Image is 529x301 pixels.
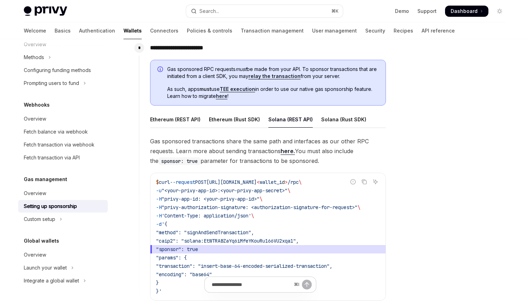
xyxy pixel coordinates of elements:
[235,66,247,72] em: must
[494,6,505,17] button: Toggle dark mode
[24,251,46,259] div: Overview
[150,136,386,166] span: Gas sponsored transactions share the same path and interfaces as our other RPC requests. Learn mo...
[156,246,198,252] span: "sponsor": true
[18,213,108,225] button: Toggle Custom setup section
[18,51,108,64] button: Toggle Methods section
[417,8,437,15] a: Support
[358,204,360,210] span: \
[150,111,200,128] div: Ethereum (REST API)
[156,263,332,269] span: "transaction": "insert-base-64-encoded-serialized-transaction",
[24,189,46,198] div: Overview
[199,86,211,92] strong: must
[24,53,44,62] div: Methods
[260,179,282,185] span: wallet_i
[24,115,46,123] div: Overview
[18,200,108,213] a: Setting up sponsorship
[331,8,339,14] span: ⌘ K
[251,213,254,219] span: \
[371,177,380,186] button: Ask AI
[156,229,254,236] span: "method": "signAndSendTransaction",
[445,6,488,17] a: Dashboard
[360,177,369,186] button: Copy the contents from the code block
[162,213,251,219] span: 'Content-Type: application/json'
[24,22,46,39] a: Welcome
[288,187,290,194] span: \
[18,261,108,274] button: Toggle Launch your wallet section
[158,157,200,165] code: sponsor: true
[248,73,301,79] a: relay the transaction
[24,215,55,223] div: Custom setup
[162,221,167,227] span: '{
[156,196,162,202] span: -H
[159,179,170,185] span: curl
[156,213,162,219] span: -H
[156,271,212,278] span: "encoding": "base64"
[24,141,94,149] div: Fetch transaction via webhook
[156,238,299,244] span: "caip2": "solana:EtWTRABZaYq6iMfeYKouRu166VU2xqa1",
[260,196,262,202] span: \
[18,126,108,138] a: Fetch balance via webhook
[186,5,343,17] button: Open search
[451,8,478,15] span: Dashboard
[281,148,295,155] a: here.
[206,179,257,185] span: [URL][DOMAIN_NAME]
[24,264,67,272] div: Launch your wallet
[199,7,219,15] div: Search...
[24,153,80,162] div: Fetch transaction via API
[24,128,88,136] div: Fetch balance via webhook
[24,202,77,210] div: Setting up sponsorship
[18,274,108,287] button: Toggle Integrate a global wallet section
[321,111,366,128] div: Solana (Rust SDK)
[24,6,67,16] img: light logo
[209,111,260,128] div: Ethereum (Rust SDK)
[241,22,304,39] a: Transaction management
[124,22,142,39] a: Wallets
[156,255,187,261] span: "params": {
[55,22,71,39] a: Basics
[167,66,379,80] span: Gas sponsored RPC requests be made from your API. To sponsor transactions that are initiated from...
[288,179,299,185] span: /rpc
[257,179,260,185] span: <
[422,22,455,39] a: API reference
[195,179,206,185] span: POST
[187,22,232,39] a: Policies & controls
[18,187,108,200] a: Overview
[24,66,91,74] div: Configuring funding methods
[395,8,409,15] a: Demo
[18,138,108,151] a: Fetch transaction via webhook
[18,249,108,261] a: Overview
[302,280,312,289] button: Send message
[216,93,227,99] a: here
[285,179,288,185] span: >
[162,196,260,202] span: "privy-app-id: <your-privy-app-id>"
[150,22,178,39] a: Connectors
[282,179,285,185] span: d
[162,187,288,194] span: "<your-privy-app-id>:<your-privy-app-secret>"
[162,204,358,210] span: "privy-authorization-signature: <authorization-signature-for-request>"
[394,22,413,39] a: Recipes
[268,111,313,128] div: Solana (REST API)
[156,204,162,210] span: -H
[167,86,379,100] span: As such, apps use in order to use our native gas sponsorship feature. Learn how to migrate !
[18,151,108,164] a: Fetch transaction via API
[24,175,67,184] h5: Gas management
[220,86,255,92] a: TEE execution
[156,187,162,194] span: -u
[156,179,159,185] span: $
[170,179,195,185] span: --request
[156,221,162,227] span: -d
[18,77,108,89] button: Toggle Prompting users to fund section
[365,22,385,39] a: Security
[348,177,358,186] button: Report incorrect code
[212,277,291,292] input: Ask a question...
[18,64,108,77] a: Configuring funding methods
[299,179,302,185] span: \
[157,66,164,73] svg: Info
[18,113,108,125] a: Overview
[79,22,115,39] a: Authentication
[24,277,79,285] div: Integrate a global wallet
[24,101,50,109] h5: Webhooks
[312,22,357,39] a: User management
[24,79,79,87] div: Prompting users to fund
[24,237,59,245] h5: Global wallets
